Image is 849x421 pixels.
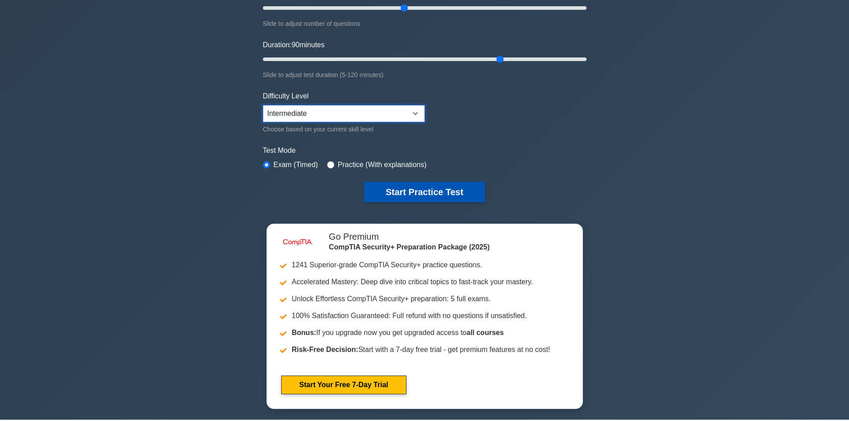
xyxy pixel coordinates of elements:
label: Practice (With explanations) [338,159,427,170]
label: Difficulty Level [263,91,309,102]
label: Exam (Timed) [274,159,318,170]
div: Slide to adjust number of questions [263,18,587,29]
a: Start Your Free 7-Day Trial [281,376,406,394]
span: 90 [291,41,299,49]
div: Slide to adjust test duration (5-120 minutes) [263,69,587,80]
button: Start Practice Test [364,182,484,202]
label: Test Mode [263,145,587,156]
div: Choose based on your current skill level [263,124,425,135]
label: Duration: minutes [263,40,325,50]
